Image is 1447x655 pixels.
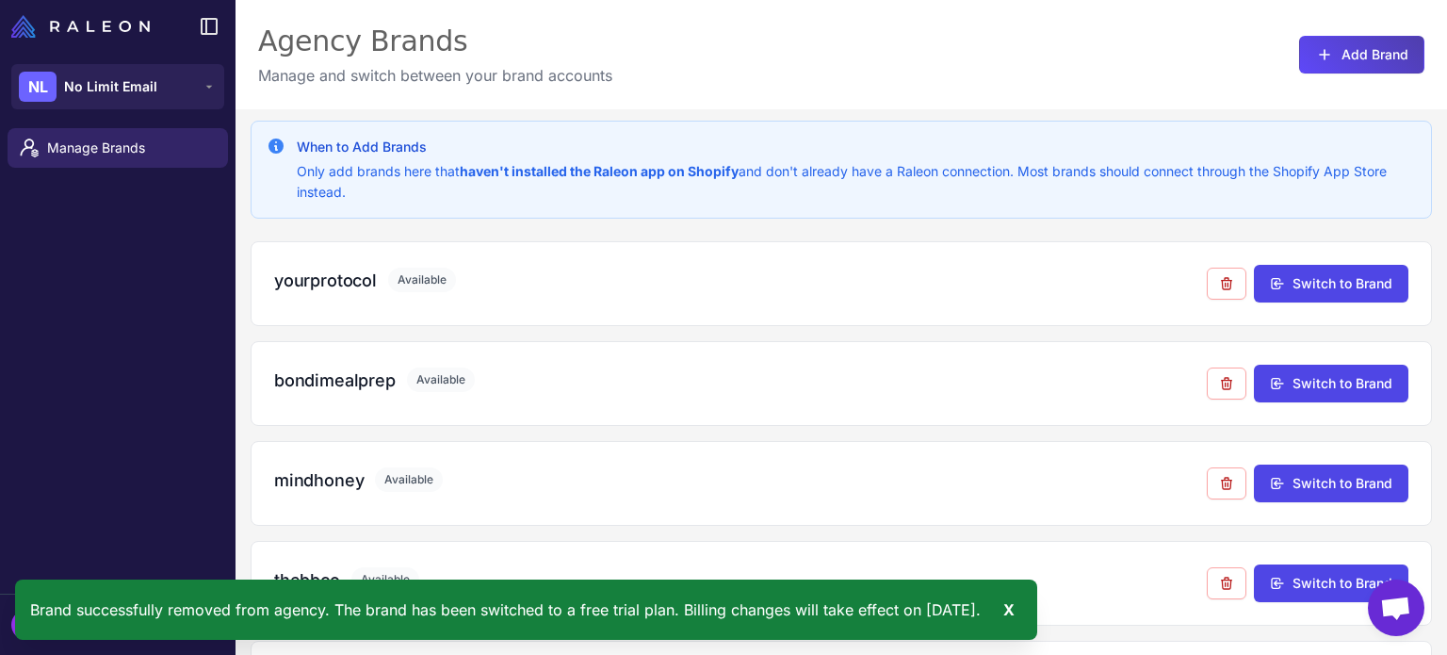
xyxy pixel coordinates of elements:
button: Switch to Brand [1254,265,1408,303]
button: Remove from agency [1207,268,1246,300]
a: Manage Brands [8,128,228,168]
strong: haven't installed the Raleon app on Shopify [460,163,739,179]
button: Add Brand [1299,36,1424,74]
p: Manage and switch between your brand accounts [258,64,612,87]
button: Remove from agency [1207,467,1246,499]
button: Switch to Brand [1254,565,1408,602]
span: Available [388,268,456,292]
button: Switch to Brand [1254,365,1408,402]
button: Remove from agency [1207,368,1246,400]
div: Brand successfully removed from agency. The brand has been switched to a free trial plan. Billing... [15,580,1037,640]
div: KA [11,610,49,640]
h3: bondimealprep [274,368,396,393]
span: Available [375,467,443,492]
a: Open chat [1368,580,1424,636]
span: Available [351,567,419,592]
button: Switch to Brand [1254,465,1408,502]
button: Remove from agency [1207,567,1246,599]
h3: mindhoney [274,467,364,493]
p: Only add brands here that and don't already have a Raleon connection. Most brands should connect ... [297,161,1416,203]
span: No Limit Email [64,76,157,97]
div: Agency Brands [258,23,612,60]
div: X [996,595,1022,625]
h3: thebbco [274,567,340,593]
h3: yourprotocol [274,268,377,293]
a: Raleon Logo [11,15,157,38]
h3: When to Add Brands [297,137,1416,157]
button: NLNo Limit Email [11,64,224,109]
img: Raleon Logo [11,15,150,38]
div: NL [19,72,57,102]
span: Available [407,368,475,392]
span: Manage Brands [47,138,213,158]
